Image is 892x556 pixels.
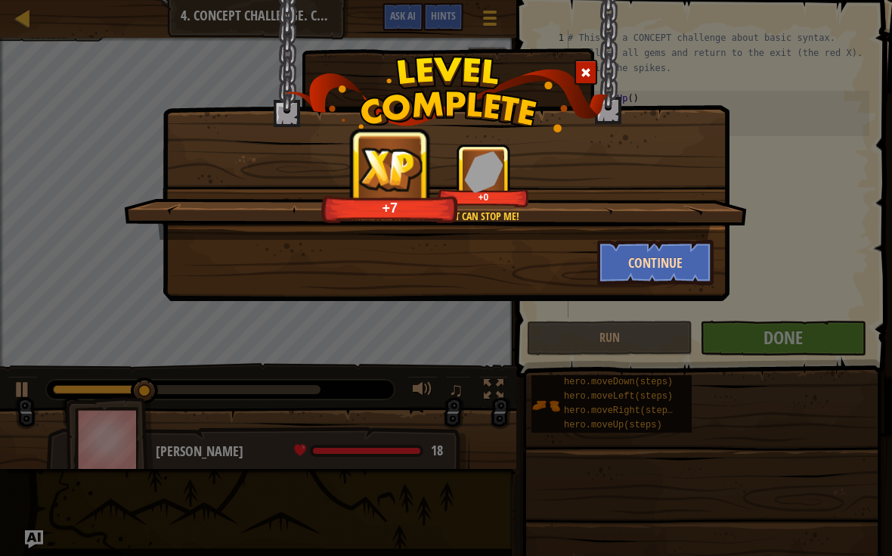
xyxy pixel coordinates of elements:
button: Continue [597,240,714,285]
img: reward_icon_gems.png [464,151,503,192]
div: +7 [326,199,454,216]
img: level_complete.png [284,56,609,132]
div: There are no mazes that can stop me! [196,209,673,224]
img: reward_icon_xp.png [359,147,423,191]
div: +0 [441,191,526,203]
